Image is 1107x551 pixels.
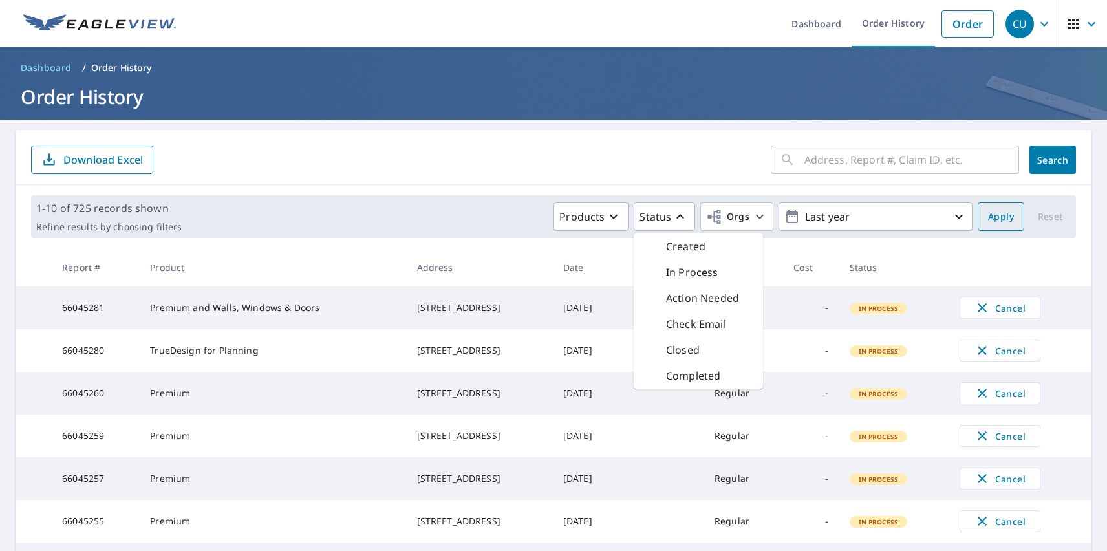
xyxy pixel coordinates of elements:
[52,415,140,457] td: 66045259
[634,363,763,389] div: Completed
[140,415,406,457] td: Premium
[140,500,406,543] td: Premium
[783,415,839,457] td: -
[553,457,623,500] td: [DATE]
[52,286,140,329] td: 66045281
[52,457,140,500] td: 66045257
[553,500,623,543] td: [DATE]
[851,304,907,313] span: In Process
[704,500,783,543] td: Regular
[839,248,949,286] th: Status
[978,202,1024,231] button: Apply
[553,372,623,415] td: [DATE]
[783,329,839,372] td: -
[63,153,143,167] p: Download Excel
[800,206,951,228] p: Last year
[1029,146,1076,174] button: Search
[779,202,973,231] button: Last year
[553,329,623,372] td: [DATE]
[973,300,1027,316] span: Cancel
[783,248,839,286] th: Cost
[634,202,695,231] button: Status
[666,368,720,384] p: Completed
[140,248,406,286] th: Product
[553,202,629,231] button: Products
[623,248,704,286] th: Claim ID
[52,248,140,286] th: Report #
[1040,154,1066,166] span: Search
[634,311,763,337] div: Check Email
[666,290,739,306] p: Action Needed
[16,83,1091,110] h1: Order History
[23,14,176,34] img: EV Logo
[553,415,623,457] td: [DATE]
[417,429,543,442] div: [STREET_ADDRESS]
[666,316,726,332] p: Check Email
[988,209,1014,225] span: Apply
[52,500,140,543] td: 66045255
[16,58,1091,78] nav: breadcrumb
[851,389,907,398] span: In Process
[783,457,839,500] td: -
[851,475,907,484] span: In Process
[634,259,763,285] div: In Process
[417,344,543,357] div: [STREET_ADDRESS]
[666,342,700,358] p: Closed
[140,372,406,415] td: Premium
[851,432,907,441] span: In Process
[36,221,182,233] p: Refine results by choosing filters
[559,209,605,224] p: Products
[21,61,72,74] span: Dashboard
[851,517,907,526] span: In Process
[973,343,1027,358] span: Cancel
[1005,10,1034,38] div: CU
[960,425,1040,447] button: Cancel
[941,10,994,38] a: Order
[960,382,1040,404] button: Cancel
[973,428,1027,444] span: Cancel
[960,468,1040,490] button: Cancel
[706,209,749,225] span: Orgs
[140,329,406,372] td: TrueDesign for Planning
[52,329,140,372] td: 66045280
[417,515,543,528] div: [STREET_ADDRESS]
[851,347,907,356] span: In Process
[16,58,77,78] a: Dashboard
[704,372,783,415] td: Regular
[973,513,1027,529] span: Cancel
[553,248,623,286] th: Date
[666,265,718,280] p: In Process
[31,146,153,174] button: Download Excel
[407,248,553,286] th: Address
[417,472,543,485] div: [STREET_ADDRESS]
[553,286,623,329] td: [DATE]
[634,337,763,363] div: Closed
[804,142,1019,178] input: Address, Report #, Claim ID, etc.
[140,457,406,500] td: Premium
[417,301,543,314] div: [STREET_ADDRESS]
[417,387,543,400] div: [STREET_ADDRESS]
[36,200,182,216] p: 1-10 of 725 records shown
[52,372,140,415] td: 66045260
[960,510,1040,532] button: Cancel
[91,61,152,74] p: Order History
[960,297,1040,319] button: Cancel
[783,500,839,543] td: -
[704,457,783,500] td: Regular
[666,239,705,254] p: Created
[634,233,763,259] div: Created
[973,385,1027,401] span: Cancel
[704,415,783,457] td: Regular
[634,285,763,311] div: Action Needed
[783,372,839,415] td: -
[82,60,86,76] li: /
[140,286,406,329] td: Premium and Walls, Windows & Doors
[973,471,1027,486] span: Cancel
[639,209,671,224] p: Status
[960,340,1040,362] button: Cancel
[783,286,839,329] td: -
[700,202,773,231] button: Orgs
